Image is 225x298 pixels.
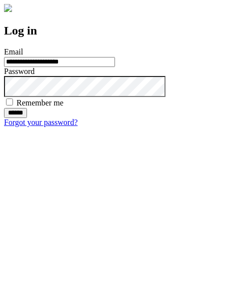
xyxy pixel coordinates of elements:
label: Email [4,47,23,56]
a: Forgot your password? [4,118,77,126]
img: logo-4e3dc11c47720685a147b03b5a06dd966a58ff35d612b21f08c02c0306f2b779.png [4,4,12,12]
label: Password [4,67,34,75]
label: Remember me [16,98,63,107]
h2: Log in [4,24,221,37]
